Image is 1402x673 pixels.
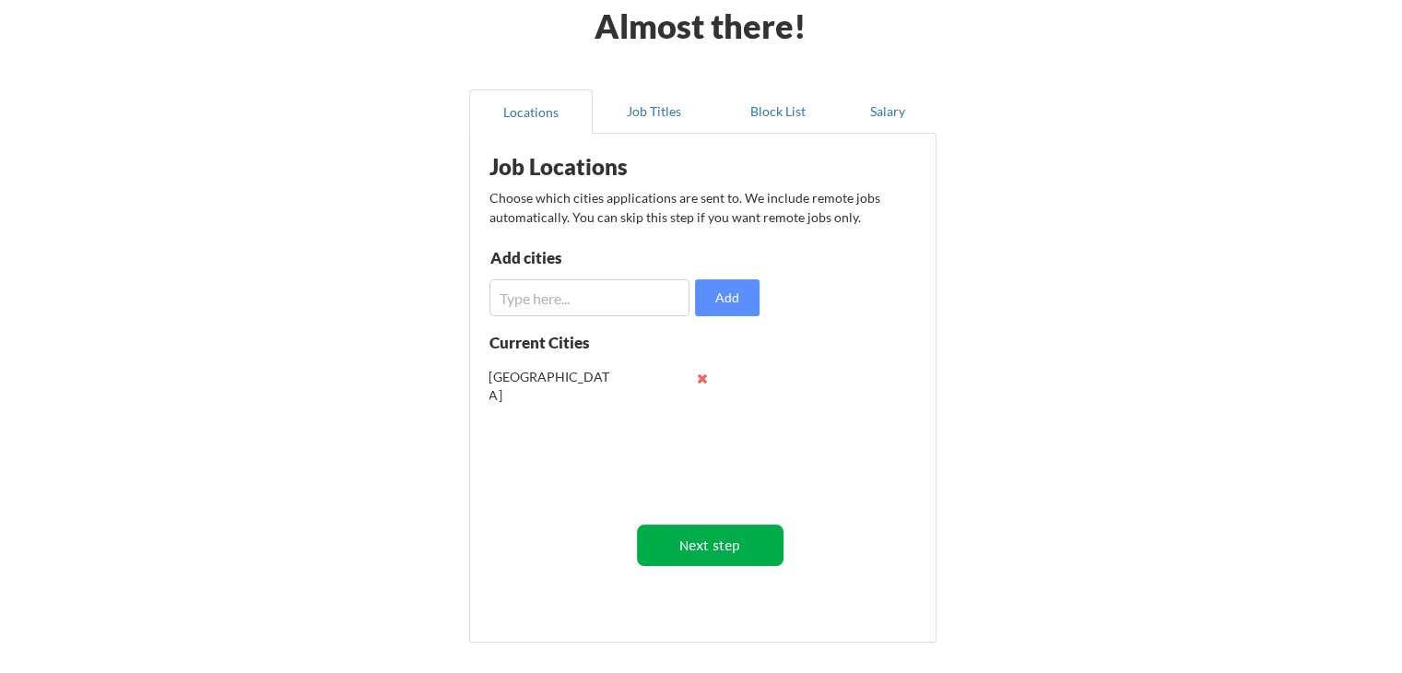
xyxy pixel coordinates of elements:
[840,89,937,134] button: Salary
[489,188,913,227] div: Choose which cities applications are sent to. We include remote jobs automatically. You can skip ...
[489,368,610,404] div: [GEOGRAPHIC_DATA]
[637,525,783,566] button: Next step
[571,9,829,42] div: Almost there!
[490,250,681,266] div: Add cities
[716,89,840,134] button: Block List
[489,335,630,350] div: Current Cities
[489,279,689,316] input: Type here...
[593,89,716,134] button: Job Titles
[469,89,593,134] button: Locations
[489,156,722,178] div: Job Locations
[695,279,760,316] button: Add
